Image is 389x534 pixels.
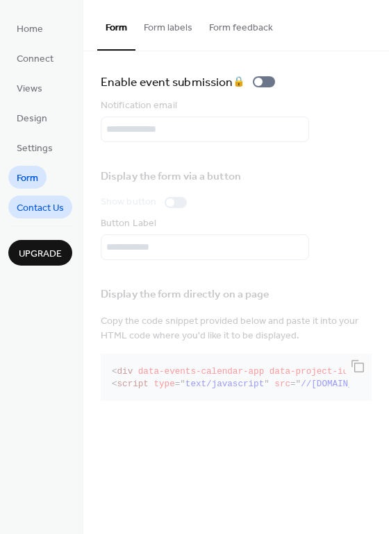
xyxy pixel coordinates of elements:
[8,106,56,129] a: Design
[8,240,72,266] button: Upgrade
[8,166,47,189] a: Form
[17,22,43,37] span: Home
[8,76,51,99] a: Views
[8,136,61,159] a: Settings
[17,201,64,216] span: Contact Us
[8,46,62,69] a: Connect
[17,141,53,156] span: Settings
[17,112,47,126] span: Design
[17,171,38,186] span: Form
[8,17,51,40] a: Home
[19,247,62,261] span: Upgrade
[8,196,72,218] a: Contact Us
[17,82,42,96] span: Views
[17,52,53,67] span: Connect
